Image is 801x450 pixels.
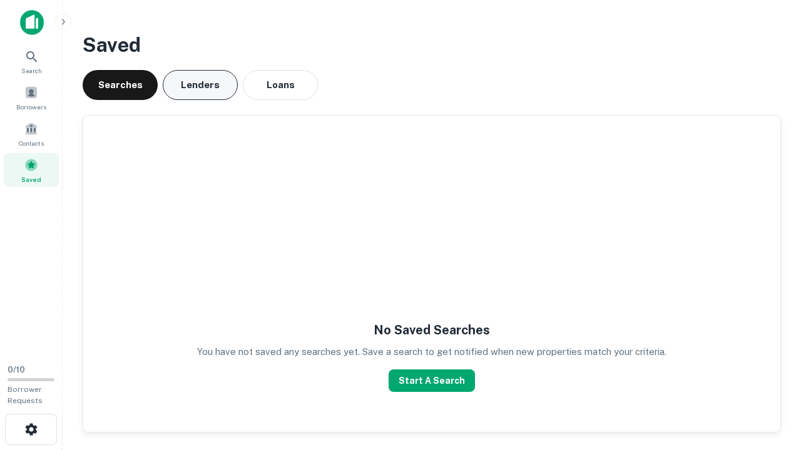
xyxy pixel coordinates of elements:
[4,81,59,114] a: Borrowers
[197,344,666,359] p: You have not saved any searches yet. Save a search to get notified when new properties match your...
[374,321,490,339] h5: No Saved Searches
[83,70,158,100] button: Searches
[20,10,44,35] img: capitalize-icon.png
[83,30,781,60] h3: Saved
[21,174,41,184] span: Saved
[163,70,238,100] button: Lenders
[4,117,59,151] a: Contacts
[21,66,42,76] span: Search
[16,102,46,112] span: Borrowers
[4,153,59,187] a: Saved
[8,365,25,374] span: 0 / 10
[19,138,44,148] span: Contacts
[4,44,59,78] a: Search
[738,350,801,410] iframe: Chat Widget
[389,369,475,392] button: Start A Search
[243,70,318,100] button: Loans
[8,385,43,405] span: Borrower Requests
